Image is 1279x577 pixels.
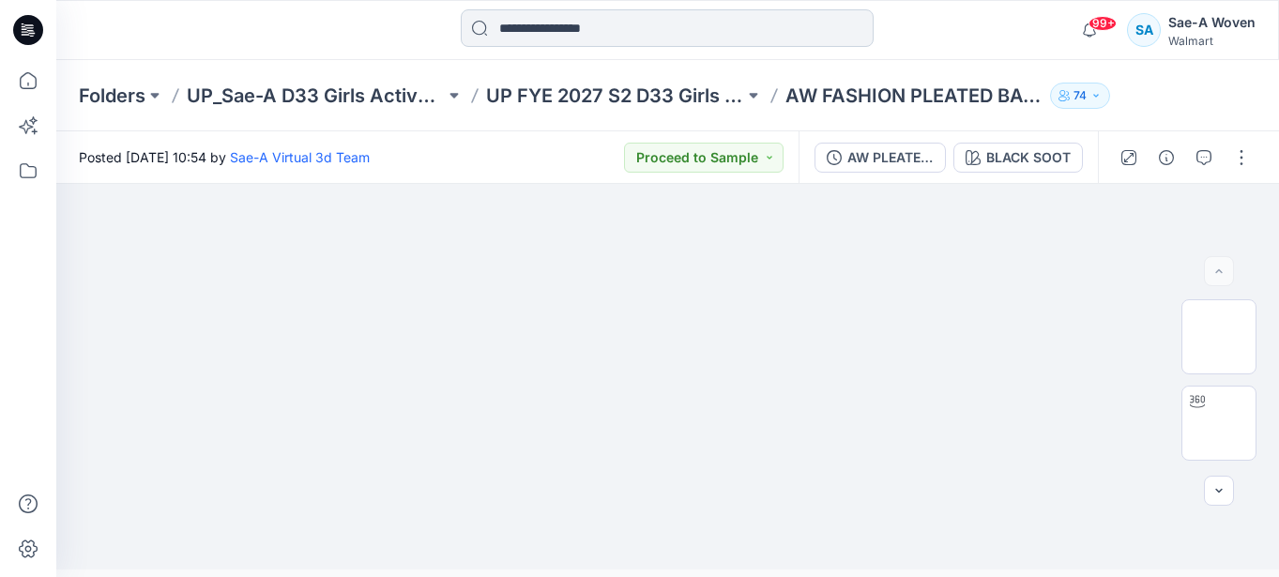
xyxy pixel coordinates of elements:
[1182,403,1256,443] img: Turn Table
[1127,13,1161,47] div: SA
[815,143,946,173] button: AW PLEATED SHORT_ADM_OPT2_REV2_AW PLEATED SHORT SAEA 091525
[953,143,1083,173] button: BLACK SOOT
[79,147,370,167] span: Posted [DATE] 10:54 by
[986,147,1071,168] div: BLACK SOOT
[348,184,991,569] img: eyJhbGciOiJIUzI1NiIsImtpZCI6IjAiLCJzbHQiOiJzZXMiLCJ0eXAiOiJKV1QifQ.eyJkYXRhIjp7InR5cGUiOiJzdG9yYW...
[1151,143,1181,173] button: Details
[230,149,370,165] a: Sae-A Virtual 3d Team
[1168,11,1256,34] div: Sae-A Woven
[1168,34,1256,48] div: Walmart
[1089,16,1117,31] span: 99+
[187,83,445,109] a: UP_Sae-A D33 Girls Active & Bottoms
[1073,85,1087,106] p: 74
[847,147,934,168] div: AW PLEATED SHORT_ADM_OPT2_REV2_AW PLEATED SHORT SAEA 091525
[785,83,1043,109] p: AW FASHION PLEATED BACK SHORT - OPT2
[1182,307,1256,366] img: Color Run 3/4 Ghost
[79,83,145,109] a: Folders
[1050,83,1110,109] button: 74
[486,83,744,109] a: UP FYE 2027 S2 D33 Girls Active Sae-A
